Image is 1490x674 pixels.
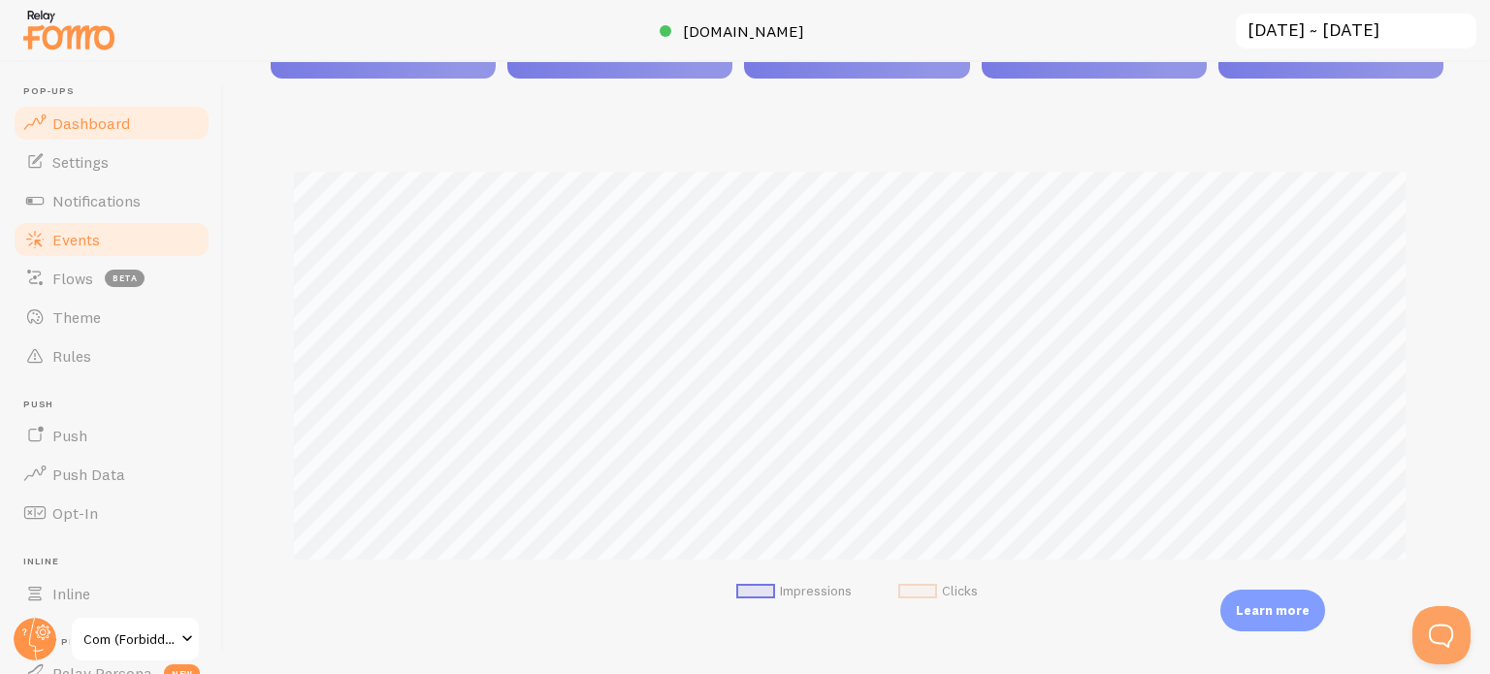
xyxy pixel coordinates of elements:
a: Theme [12,298,211,337]
span: Opt-In [52,503,98,523]
a: Opt-In [12,494,211,532]
span: Inline [52,584,90,603]
li: Impressions [736,583,852,600]
a: Settings [12,143,211,181]
span: Notifications [52,191,141,210]
a: Events [12,220,211,259]
iframe: Help Scout Beacon - Open [1412,606,1471,664]
span: Settings [52,152,109,172]
span: Events [52,230,100,249]
span: Flows [52,269,93,288]
a: Notifications [12,181,211,220]
span: Pop-ups [23,85,211,98]
p: Learn more [1236,601,1310,620]
a: Push [12,416,211,455]
span: Rules [52,346,91,366]
span: Push [52,426,87,445]
a: Com (Forbiddenfruit) [70,616,201,662]
span: Push [23,399,211,411]
a: Push Data [12,455,211,494]
span: Theme [52,307,101,327]
span: Dashboard [52,113,130,133]
a: Rules [12,337,211,375]
a: Inline [12,574,211,613]
span: Push Data [52,465,125,484]
span: beta [105,270,145,287]
div: Learn more [1220,590,1325,631]
span: Inline [23,556,211,568]
span: Com (Forbiddenfruit) [83,627,176,651]
a: Flows beta [12,259,211,298]
img: fomo-relay-logo-orange.svg [20,5,117,54]
li: Clicks [898,583,978,600]
a: Dashboard [12,104,211,143]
